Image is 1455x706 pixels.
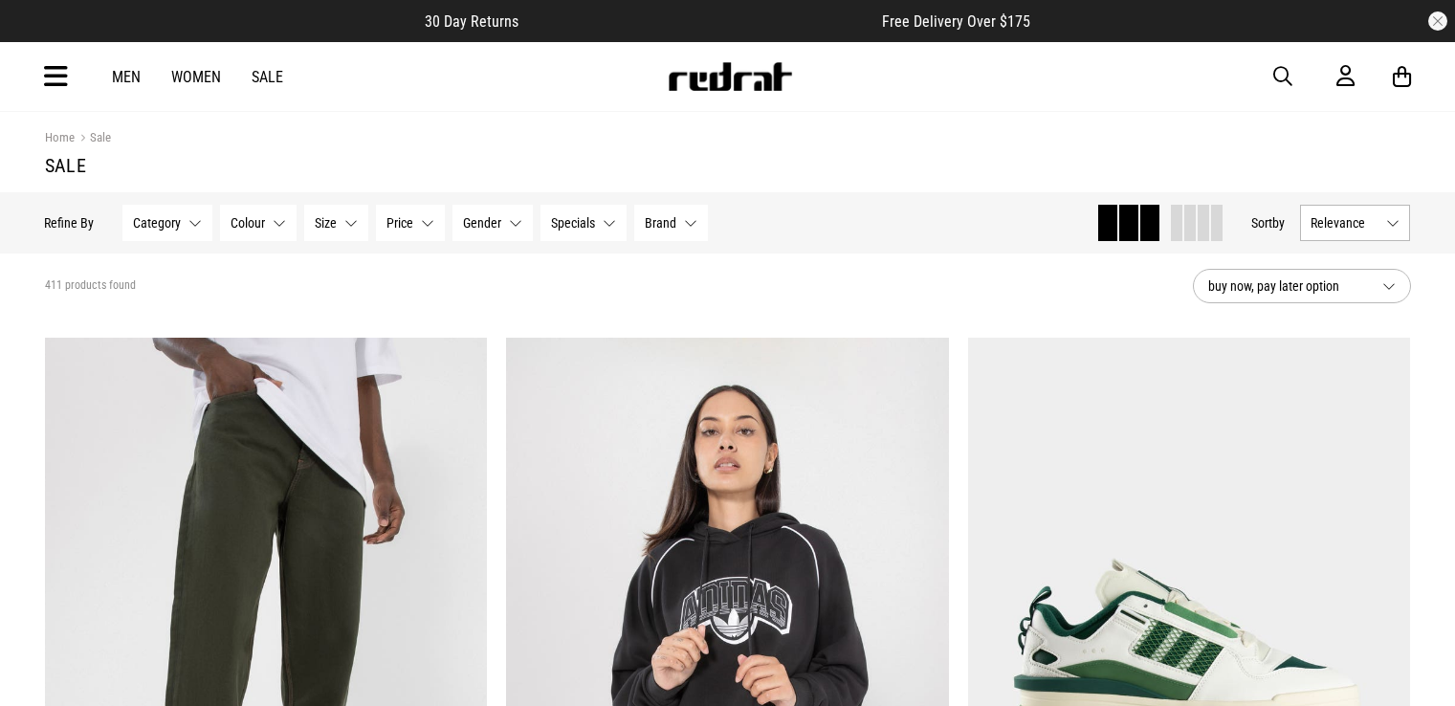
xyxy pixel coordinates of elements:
a: Sale [75,130,111,148]
span: Specials [552,215,596,231]
a: Women [171,68,221,86]
button: Relevance [1301,205,1411,241]
span: 411 products found [45,278,136,294]
span: buy now, pay later option [1208,275,1367,298]
button: Sortby [1252,211,1286,234]
span: Price [387,215,414,231]
button: Specials [541,205,628,241]
button: buy now, pay later option [1193,269,1411,303]
button: Size [305,205,369,241]
span: Gender [464,215,502,231]
a: Men [112,68,141,86]
button: Brand [635,205,709,241]
img: Redrat logo [667,62,793,91]
h1: Sale [45,154,1411,177]
button: Category [123,205,213,241]
span: Colour [231,215,266,231]
iframe: Customer reviews powered by Trustpilot [557,11,844,31]
span: Category [134,215,182,231]
span: 30 Day Returns [425,12,518,31]
span: by [1273,215,1286,231]
button: Gender [453,205,534,241]
a: Sale [252,68,283,86]
p: Refine By [45,215,95,231]
a: Home [45,130,75,144]
span: Size [316,215,338,231]
button: Price [377,205,446,241]
span: Relevance [1312,215,1379,231]
span: Free Delivery Over $175 [882,12,1030,31]
button: Colour [221,205,298,241]
span: Brand [646,215,677,231]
